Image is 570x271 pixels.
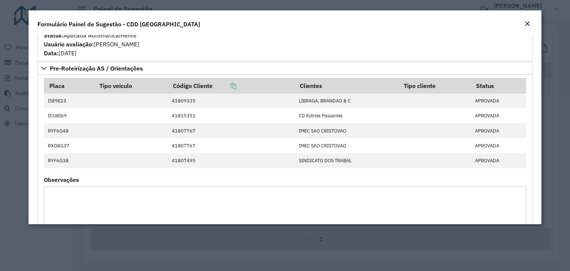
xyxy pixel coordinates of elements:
[94,78,168,94] th: Tipo veículo
[399,78,471,94] th: Tipo cliente
[44,40,94,48] strong: Usuário avaliação:
[295,78,399,94] th: Clientes
[50,65,143,71] span: Pre-Roteirização AS / Orientações
[168,108,295,123] td: 41815351
[471,138,526,153] td: APROVADA
[44,175,79,184] label: Observações
[44,32,63,39] strong: Status:
[168,138,295,153] td: 41807767
[168,94,295,108] td: 41809335
[44,153,94,168] td: RYF6G38
[471,94,526,108] td: APROVADA
[44,108,94,123] td: ICU8I69
[295,108,399,123] td: CD Estrela Passarela
[37,20,200,29] h4: Formulário Painel de Sugestão - CDD [GEOGRAPHIC_DATA]
[168,153,295,168] td: 41807495
[295,123,399,138] td: IMEC SAO CRISTOVAO
[522,19,533,29] button: Close
[44,138,94,153] td: RXO8G37
[37,62,533,75] a: Pre-Roteirização AS / Orientações
[44,78,94,94] th: Placa
[471,153,526,168] td: APROVADA
[168,123,295,138] td: 41807767
[471,123,526,138] td: APROVADA
[213,82,236,89] a: Copiar
[524,21,530,27] em: Fechar
[471,108,526,123] td: APROVADA
[471,78,526,94] th: Status
[44,123,94,138] td: RYF6G48
[295,94,399,108] td: LIBRAGA, BRANDAO & C
[44,94,94,108] td: ISE9E23
[44,49,59,57] strong: Data:
[44,32,139,57] span: Aplicada Automaticamente [PERSON_NAME] [DATE]
[295,153,399,168] td: SINDICATO DOS TRABAL
[168,78,295,94] th: Código Cliente
[295,138,399,153] td: IMEC SAO CRISTOVAO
